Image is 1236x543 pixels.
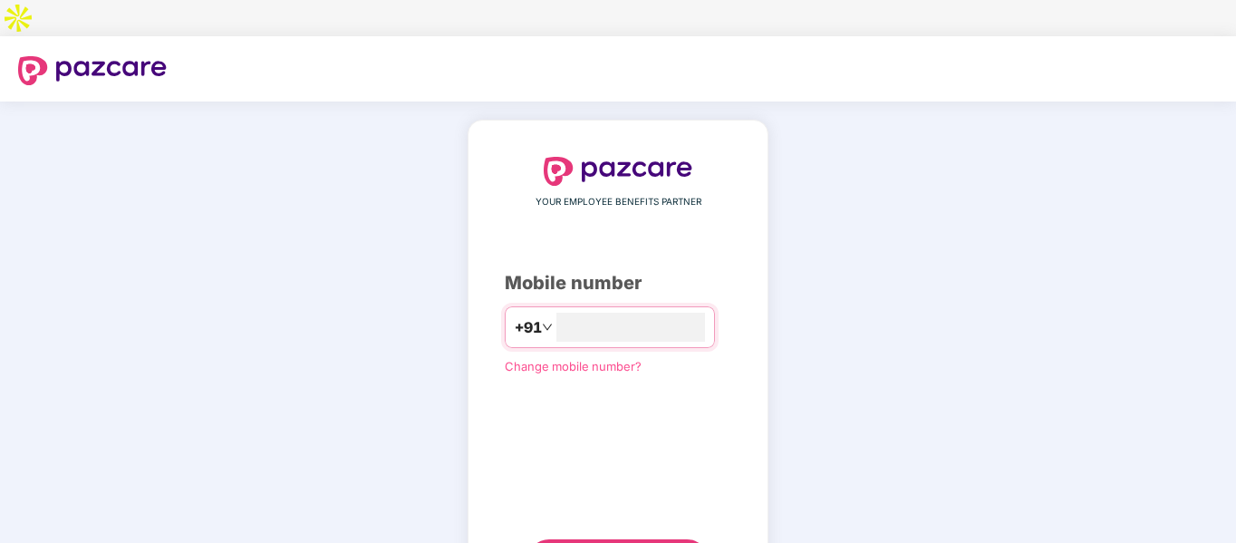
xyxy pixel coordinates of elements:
[505,269,731,297] div: Mobile number
[505,359,642,373] a: Change mobile number?
[542,322,553,333] span: down
[515,316,542,339] span: +91
[536,195,701,209] span: YOUR EMPLOYEE BENEFITS PARTNER
[544,157,692,186] img: logo
[18,56,167,85] img: logo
